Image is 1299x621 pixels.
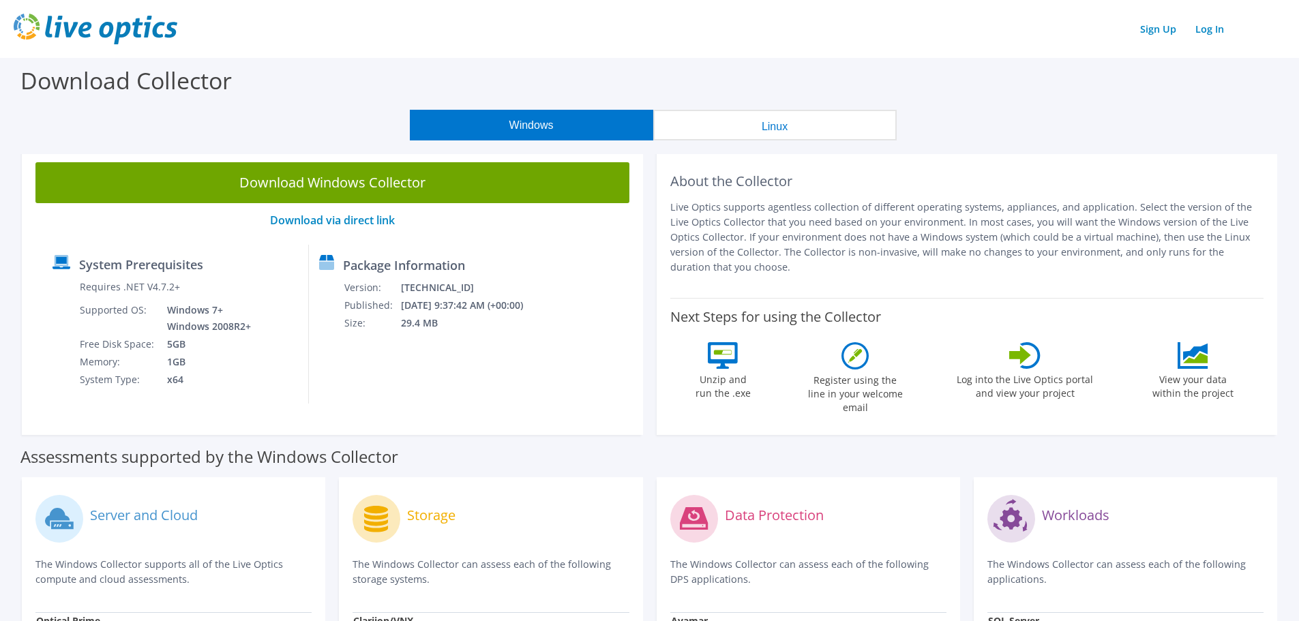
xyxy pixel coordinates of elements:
[90,509,198,522] label: Server and Cloud
[670,173,1264,190] h2: About the Collector
[400,314,541,332] td: 29.4 MB
[344,279,400,297] td: Version:
[1144,369,1242,400] label: View your data within the project
[79,258,203,271] label: System Prerequisites
[804,369,906,414] label: Register using the line in your welcome email
[343,258,465,272] label: Package Information
[270,213,395,228] a: Download via direct link
[79,301,157,335] td: Supported OS:
[157,335,254,353] td: 5GB
[344,314,400,332] td: Size:
[691,369,754,400] label: Unzip and run the .exe
[35,162,629,203] a: Download Windows Collector
[35,557,312,587] p: The Windows Collector supports all of the Live Optics compute and cloud assessments.
[344,297,400,314] td: Published:
[353,557,629,587] p: The Windows Collector can assess each of the following storage systems.
[79,371,157,389] td: System Type:
[1042,509,1109,522] label: Workloads
[670,200,1264,275] p: Live Optics supports agentless collection of different operating systems, appliances, and applica...
[956,369,1094,400] label: Log into the Live Optics portal and view your project
[157,371,254,389] td: x64
[79,335,157,353] td: Free Disk Space:
[14,14,177,44] img: live_optics_svg.svg
[20,65,232,96] label: Download Collector
[79,353,157,371] td: Memory:
[410,110,653,140] button: Windows
[157,353,254,371] td: 1GB
[670,309,881,325] label: Next Steps for using the Collector
[670,557,946,587] p: The Windows Collector can assess each of the following DPS applications.
[725,509,824,522] label: Data Protection
[653,110,897,140] button: Linux
[407,509,456,522] label: Storage
[80,280,180,294] label: Requires .NET V4.7.2+
[157,301,254,335] td: Windows 7+ Windows 2008R2+
[400,279,541,297] td: [TECHNICAL_ID]
[987,557,1264,587] p: The Windows Collector can assess each of the following applications.
[1133,19,1183,39] a: Sign Up
[400,297,541,314] td: [DATE] 9:37:42 AM (+00:00)
[1189,19,1231,39] a: Log In
[20,450,398,464] label: Assessments supported by the Windows Collector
